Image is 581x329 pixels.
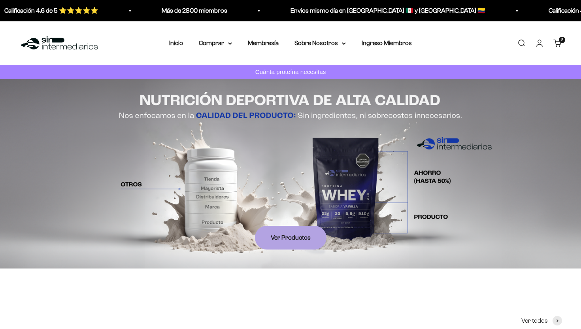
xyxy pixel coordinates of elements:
p: Calificación 4.6 de 5 ⭐️⭐️⭐️⭐️⭐️ [2,6,96,16]
p: Cuánta proteína necesitas [253,67,328,77]
p: Envios mismo día en [GEOGRAPHIC_DATA] 🇲🇽 y [GEOGRAPHIC_DATA] 🇨🇴 [288,6,483,16]
a: Ingreso Miembros [362,40,412,46]
summary: Comprar [199,38,232,48]
a: Inicio [169,40,183,46]
summary: Sobre Nosotros [294,38,346,48]
a: Ver todos [521,316,562,326]
span: Ver todos [521,316,548,326]
p: Más de 2800 miembros [159,6,225,16]
a: Membresía [248,40,279,46]
span: 3 [561,38,563,42]
a: Ver Productos [255,226,326,250]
